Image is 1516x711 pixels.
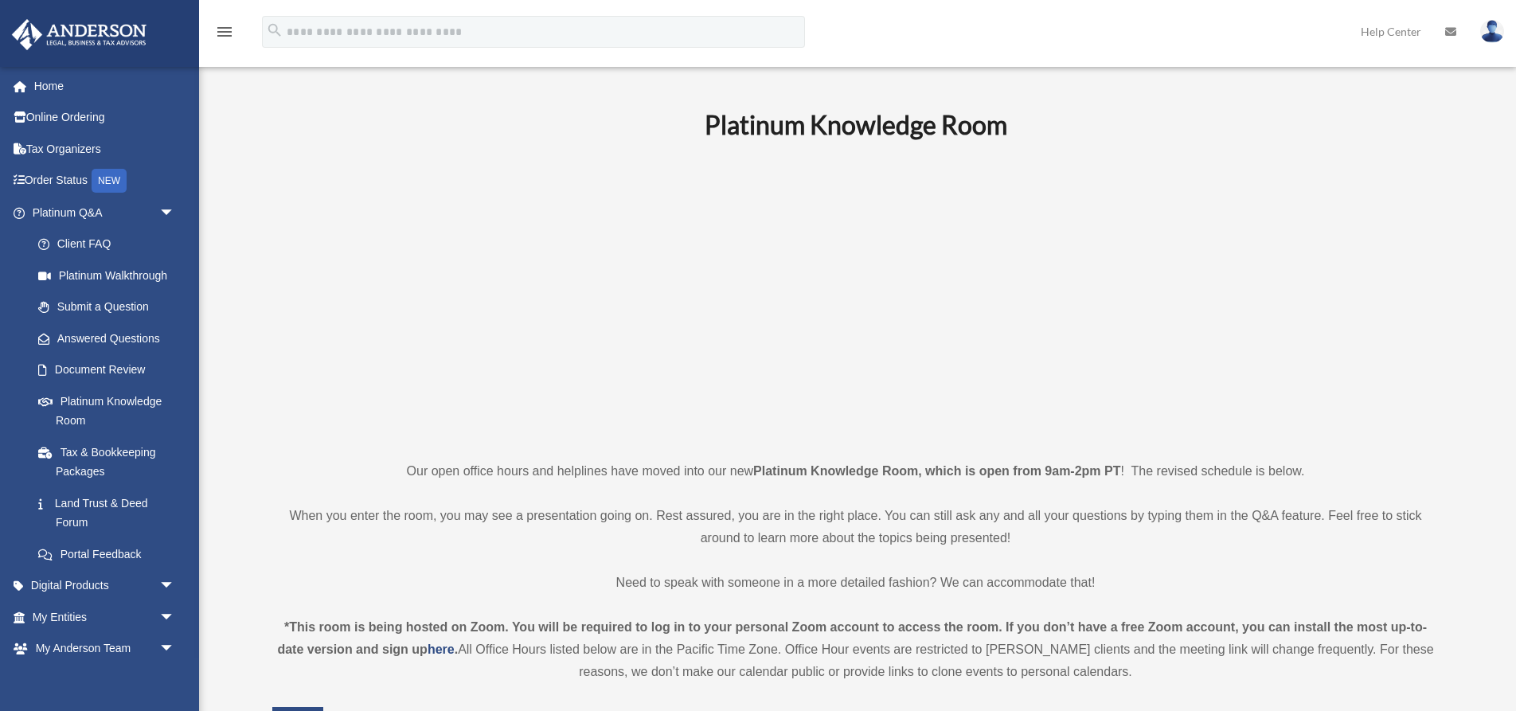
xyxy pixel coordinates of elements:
a: Online Ordering [11,102,199,134]
div: All Office Hours listed below are in the Pacific Time Zone. Office Hour events are restricted to ... [272,616,1439,683]
a: My Anderson Teamarrow_drop_down [11,633,199,665]
img: Anderson Advisors Platinum Portal [7,19,151,50]
a: Platinum Q&Aarrow_drop_down [11,197,199,229]
span: arrow_drop_down [159,601,191,634]
a: here [428,643,455,656]
a: Platinum Knowledge Room [22,385,191,436]
b: Platinum Knowledge Room [705,109,1007,140]
a: Document Review [22,354,199,386]
a: Answered Questions [22,322,199,354]
div: NEW [92,169,127,193]
strong: *This room is being hosted on Zoom. You will be required to log in to your personal Zoom account ... [277,620,1427,656]
a: Tax & Bookkeeping Packages [22,436,199,487]
p: Our open office hours and helplines have moved into our new ! The revised schedule is below. [272,460,1439,482]
p: Need to speak with someone in a more detailed fashion? We can accommodate that! [272,572,1439,594]
a: Order StatusNEW [11,165,199,197]
span: arrow_drop_down [159,633,191,666]
a: Client FAQ [22,229,199,260]
span: arrow_drop_down [159,197,191,229]
a: Platinum Walkthrough [22,260,199,291]
a: My Entitiesarrow_drop_down [11,601,199,633]
strong: . [455,643,458,656]
img: User Pic [1480,20,1504,43]
span: arrow_drop_down [159,570,191,603]
a: Digital Productsarrow_drop_down [11,570,199,602]
iframe: 231110_Toby_KnowledgeRoom [617,162,1095,431]
i: search [266,21,283,39]
a: Home [11,70,199,102]
a: Tax Organizers [11,133,199,165]
a: menu [215,28,234,41]
i: menu [215,22,234,41]
strong: Platinum Knowledge Room, which is open from 9am-2pm PT [753,464,1120,478]
a: Submit a Question [22,291,199,323]
a: Land Trust & Deed Forum [22,487,199,538]
a: Portal Feedback [22,538,199,570]
p: When you enter the room, you may see a presentation going on. Rest assured, you are in the right ... [272,505,1439,549]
